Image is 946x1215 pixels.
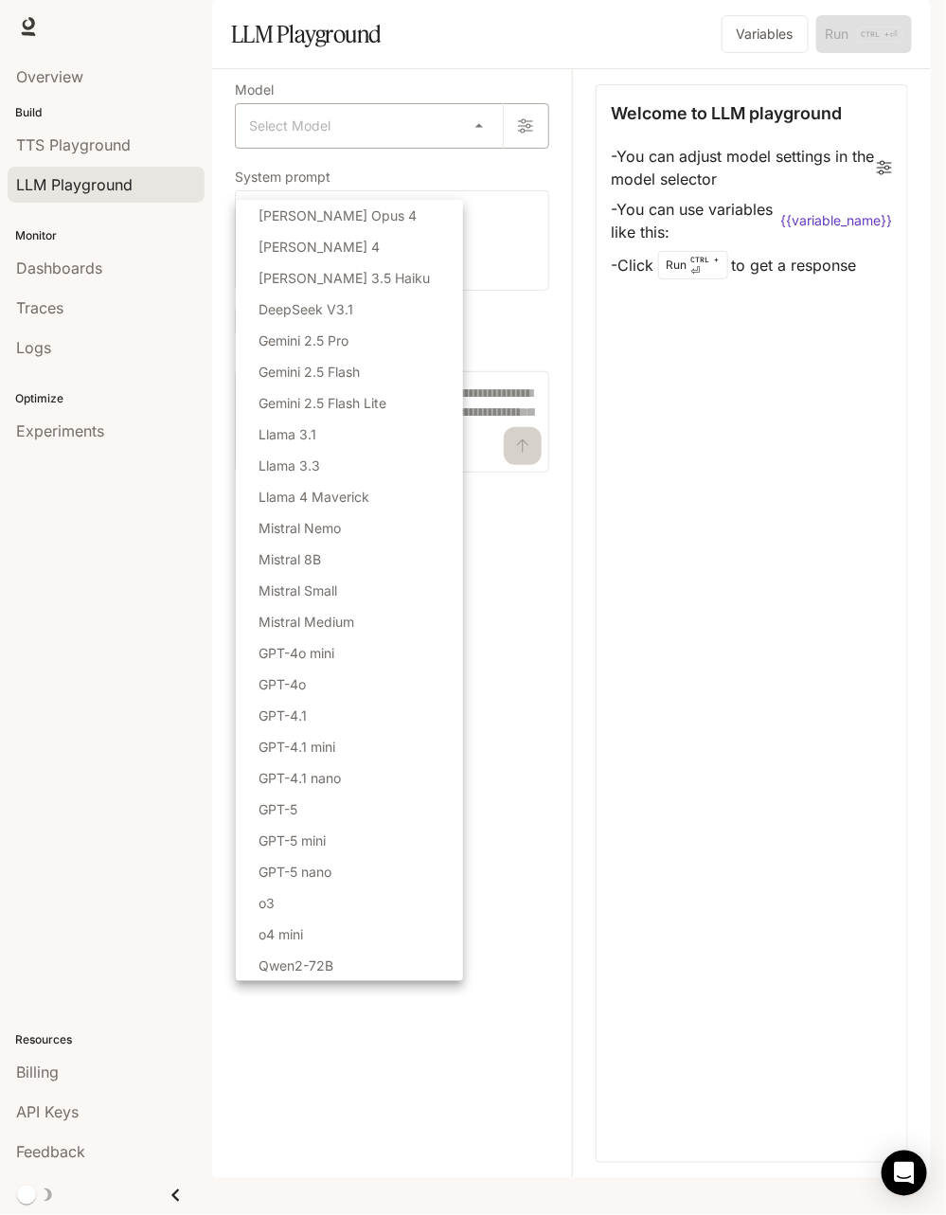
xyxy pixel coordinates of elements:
[259,612,354,632] p: Mistral Medium
[259,674,306,694] p: GPT-4o
[259,268,430,288] p: [PERSON_NAME] 3.5 Haiku
[259,487,369,507] p: Llama 4 Maverick
[259,831,326,850] p: GPT-5 mini
[259,893,275,913] p: o3
[259,456,320,475] p: Llama 3.3
[259,706,307,725] p: GPT-4.1
[259,862,331,882] p: GPT-5 nano
[259,393,386,413] p: Gemini 2.5 Flash Lite
[259,924,303,944] p: o4 mini
[259,737,335,757] p: GPT-4.1 mini
[259,581,337,600] p: Mistral Small
[259,362,360,382] p: Gemini 2.5 Flash
[259,799,297,819] p: GPT-5
[259,956,333,975] p: Qwen2-72B
[259,643,334,663] p: GPT-4o mini
[259,768,341,788] p: GPT-4.1 nano
[259,205,417,225] p: [PERSON_NAME] Opus 4
[259,424,316,444] p: Llama 3.1
[259,237,380,257] p: [PERSON_NAME] 4
[259,518,341,538] p: Mistral Nemo
[259,331,348,350] p: Gemini 2.5 Pro
[259,549,321,569] p: Mistral 8B
[259,299,353,319] p: DeepSeek V3.1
